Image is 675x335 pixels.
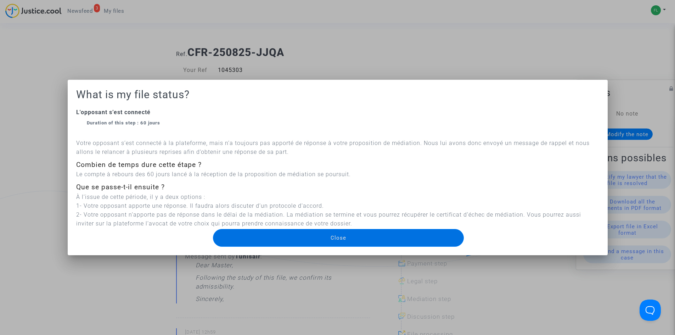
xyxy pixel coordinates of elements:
button: Close [213,229,464,247]
p: À l’issue de cette période, il y a deux options : 1- Votre opposant apporte une réponse. Il faudr... [76,192,599,228]
span: Close [331,235,346,241]
strong: Duration of this step : 60 jours [87,120,160,125]
div: Combien de temps dure cette étape ? [76,160,599,170]
p: Le compte à rebours des 60 jours lancé à la réception de la proposition de médiation se poursuit. [76,170,599,179]
h1: What is my file status? [76,88,599,101]
p: Votre opposant s’est connecté à la plateforme, mais n’a toujours pas apporté de réponse à votre p... [76,139,599,156]
div: L'opposant s’est connecté [76,108,599,117]
div: Que se passe-t-il ensuite ? [76,182,599,192]
iframe: Help Scout Beacon - Open [640,300,661,321]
